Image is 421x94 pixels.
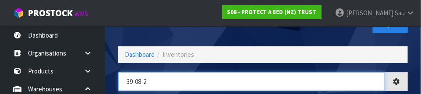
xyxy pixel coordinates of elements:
[163,50,194,59] span: Inventories
[222,5,322,19] a: S08 - PROTECT A BED (NZ) TRUST
[28,7,73,19] span: ProStock
[125,50,155,59] a: Dashboard
[346,9,393,17] span: [PERSON_NAME]
[118,72,385,91] input: Search inventories
[74,10,88,18] small: WMS
[227,8,317,16] strong: S08 - PROTECT A BED (NZ) TRUST
[13,7,24,18] img: cube-alt.png
[395,9,405,17] span: Sau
